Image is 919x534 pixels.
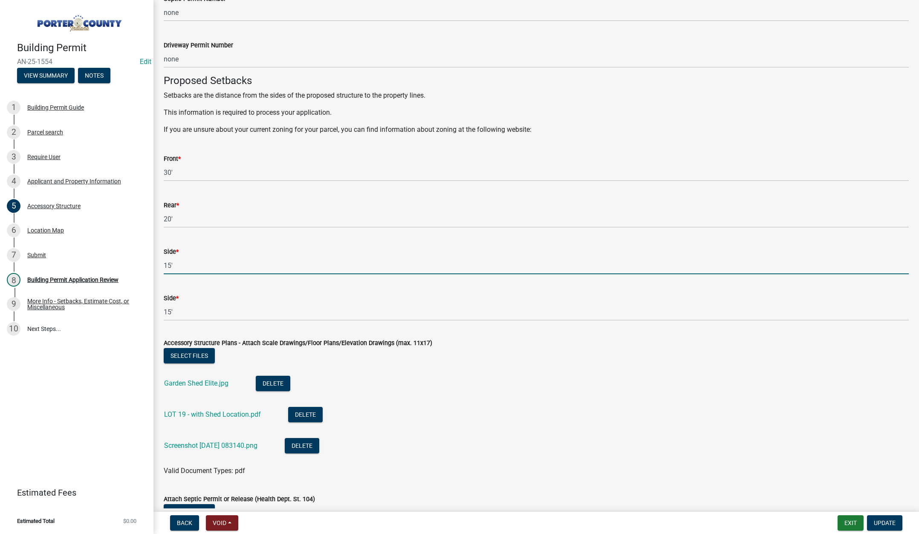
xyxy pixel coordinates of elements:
[177,519,192,526] span: Back
[285,442,319,450] wm-modal-confirm: Delete Document
[164,379,228,387] a: Garden Shed Elite.jpg
[164,296,179,302] label: Side
[170,515,199,531] button: Back
[164,348,215,363] button: Select files
[164,441,257,450] a: Screenshot [DATE] 083140.png
[7,199,20,213] div: 5
[164,249,179,255] label: Side
[7,125,20,139] div: 2
[874,519,896,526] span: Update
[164,410,261,418] a: LOT 19 - with Shed Location.pdf
[27,277,118,283] div: Building Permit Application Review
[7,273,20,287] div: 8
[164,203,179,209] label: Rear
[7,322,20,336] div: 10
[164,125,909,135] p: If you are unsure about your current zoning for your parcel, you can find information about zonin...
[256,380,290,388] wm-modal-confirm: Delete Document
[17,58,136,66] span: AN-25-1554
[17,9,140,33] img: Porter County, Indiana
[164,496,315,502] label: Attach Septic Permit or Release (Health Dept. St. 104)
[7,223,20,237] div: 6
[164,504,215,519] button: Select files
[256,376,290,391] button: Delete
[27,129,63,135] div: Parcel search
[78,73,110,79] wm-modal-confirm: Notes
[164,467,245,475] span: Valid Document Types: pdf
[164,75,909,87] h4: Proposed Setbacks
[867,515,902,531] button: Update
[27,252,46,258] div: Submit
[7,484,140,501] a: Estimated Fees
[17,42,147,54] h4: Building Permit
[288,407,323,422] button: Delete
[27,178,121,184] div: Applicant and Property Information
[288,411,323,419] wm-modal-confirm: Delete Document
[213,519,226,526] span: Void
[7,101,20,114] div: 1
[164,107,909,118] p: This information is required to process your application.
[164,340,432,346] label: Accessory Structure Plans - Attach Scale Drawings/Floor Plans/Elevation Drawings (max. 11x17)
[140,58,151,66] wm-modal-confirm: Edit Application Number
[7,297,20,311] div: 9
[78,68,110,83] button: Notes
[27,227,64,233] div: Location Map
[838,515,864,531] button: Exit
[164,156,181,162] label: Front
[285,438,319,453] button: Delete
[27,298,140,310] div: More Info - Setbacks, Estimate Cost, or Miscellaneous
[27,104,84,110] div: Building Permit Guide
[27,154,61,160] div: Require User
[7,248,20,262] div: 7
[206,515,238,531] button: Void
[27,203,81,209] div: Accessory Structure
[164,43,233,49] label: Driveway Permit Number
[17,518,55,524] span: Estimated Total
[140,58,151,66] a: Edit
[164,90,909,101] p: Setbacks are the distance from the sides of the proposed structure to the property lines.
[7,150,20,164] div: 3
[7,174,20,188] div: 4
[17,73,75,79] wm-modal-confirm: Summary
[17,68,75,83] button: View Summary
[123,518,136,524] span: $0.00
